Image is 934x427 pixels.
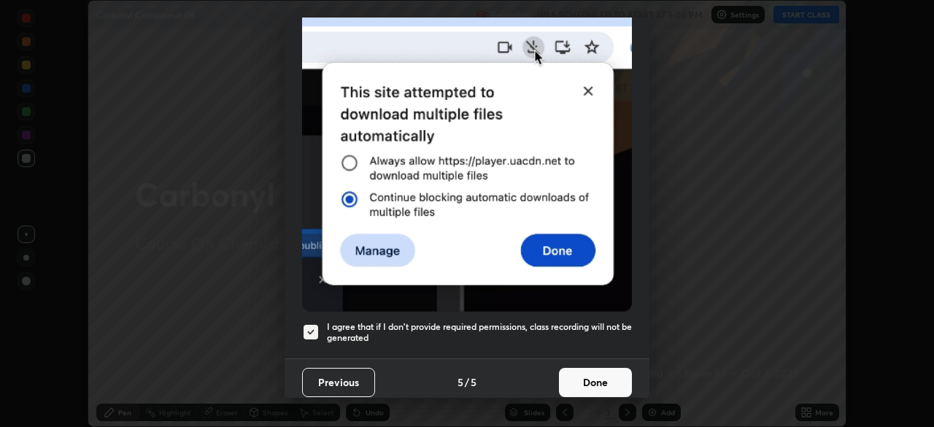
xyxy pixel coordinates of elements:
h4: / [465,374,469,390]
h4: 5 [471,374,476,390]
button: Done [559,368,632,397]
h4: 5 [458,374,463,390]
h5: I agree that if I don't provide required permissions, class recording will not be generated [327,321,632,344]
button: Previous [302,368,375,397]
